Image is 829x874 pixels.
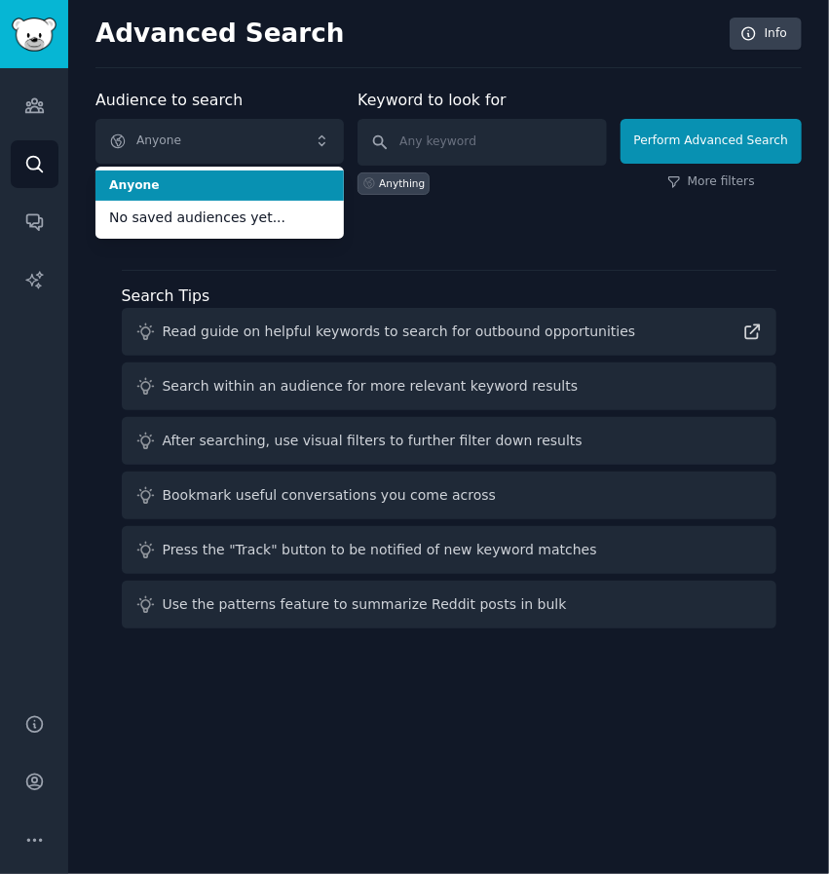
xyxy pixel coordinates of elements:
button: Perform Advanced Search [621,119,802,164]
a: Info [730,18,802,51]
div: Anything [379,176,425,190]
span: Anyone [109,177,330,195]
span: No saved audiences yet... [109,208,330,228]
div: After searching, use visual filters to further filter down results [163,431,583,451]
label: Search Tips [122,286,210,305]
img: GummySearch logo [12,18,57,52]
label: Keyword to look for [358,91,507,109]
div: Bookmark useful conversations you come across [163,485,497,506]
div: Search within an audience for more relevant keyword results [163,376,579,397]
ul: Anyone [95,167,344,239]
input: Any keyword [358,119,606,166]
label: Audience to search [95,91,243,109]
div: Read guide on helpful keywords to search for outbound opportunities [163,322,636,342]
a: More filters [667,173,755,191]
button: Anyone [95,119,344,164]
div: Press the "Track" button to be notified of new keyword matches [163,540,597,560]
h2: Advanced Search [95,19,719,50]
div: Use the patterns feature to summarize Reddit posts in bulk [163,594,567,615]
